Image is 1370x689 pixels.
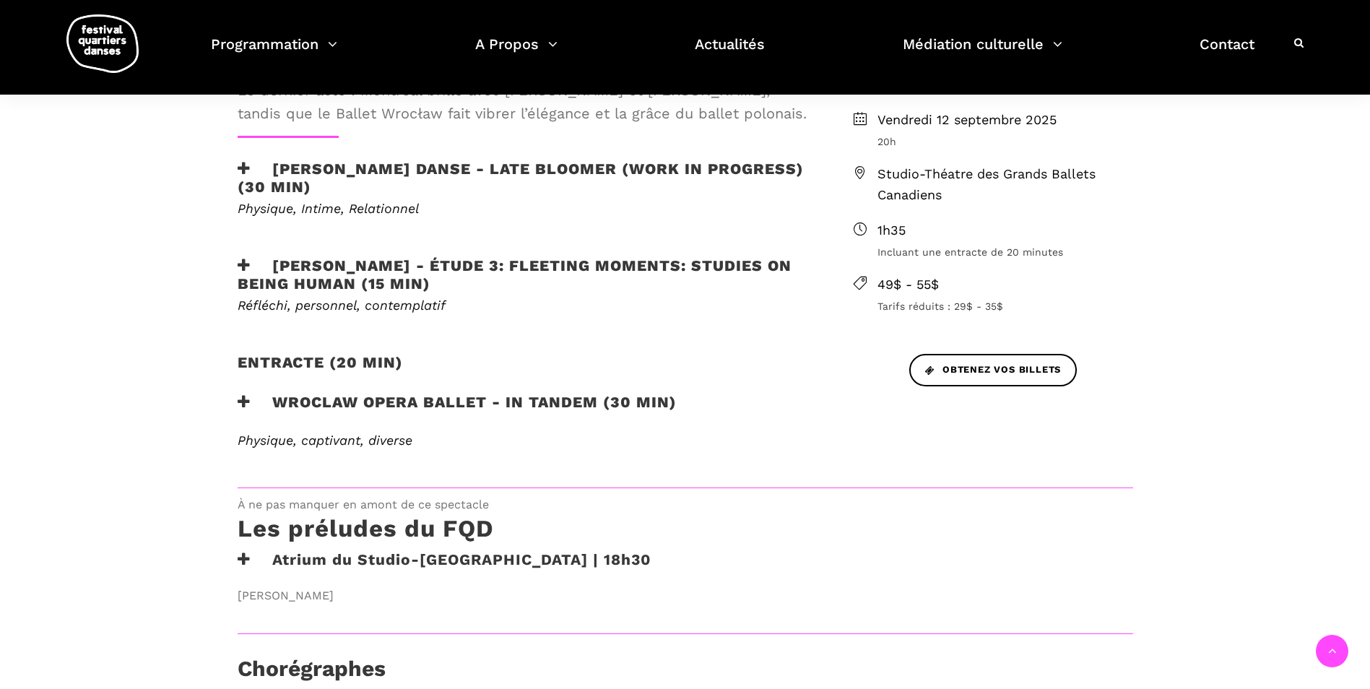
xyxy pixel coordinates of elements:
h3: Les préludes du FQD [238,514,494,550]
i: Physique, captivant, diverse [238,433,412,448]
h3: [PERSON_NAME] - Étude 3: Fleeting moments: studies on being human (15 min) [238,256,807,292]
span: [PERSON_NAME] [238,586,825,605]
h2: Entracte (20 min) [238,353,403,389]
h3: [PERSON_NAME] Danse - Late bloomer (work in progress) (30 min) [238,160,807,196]
span: Studio-Théatre des Grands Ballets Canadiens [877,164,1133,206]
span: Physique, Intime, Relationnel [238,201,419,216]
img: logo-fqd-med [66,14,139,73]
span: 1h35 [877,220,1133,241]
a: Obtenez vos billets [909,354,1077,386]
span: 20h [877,134,1133,149]
a: Programmation [211,32,337,74]
span: Incluant une entracte de 20 minutes [877,244,1133,260]
em: Réfléchi, personnel, contemplatif [238,298,446,313]
span: À ne pas manquer en amont de ce spectacle [238,495,1133,514]
span: Vendredi 12 septembre 2025 [877,110,1133,131]
h3: Atrium du Studio-[GEOGRAPHIC_DATA] | 18h30 [238,550,651,586]
h3: Wroclaw Opera Ballet - In Tandem (30 min) [238,393,677,429]
a: Médiation culturelle [903,32,1062,74]
span: 49$ - 55$ [877,274,1133,295]
a: A Propos [475,32,558,74]
span: Le dernier acte : Montréal brille avec [PERSON_NAME] et [PERSON_NAME], tandis que le Ballet Wrocł... [238,79,807,125]
span: Obtenez vos billets [925,363,1061,378]
a: Actualités [695,32,765,74]
a: Contact [1200,32,1254,74]
span: Tarifs réduits : 29$ - 35$ [877,298,1133,314]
